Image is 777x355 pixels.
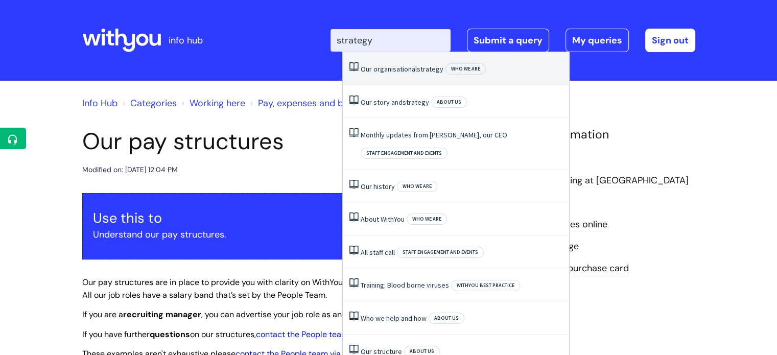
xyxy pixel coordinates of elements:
[120,95,177,111] li: Solution home
[431,97,467,108] span: About Us
[190,97,245,109] a: Working here
[361,64,443,74] a: Our organisationalstrategy
[130,97,177,109] a: Categories
[361,130,507,139] a: Monthly updates from [PERSON_NAME], our CEO
[150,329,190,340] strong: questions
[331,29,695,52] div: | -
[397,181,437,192] span: Who we are
[403,98,429,107] span: strategy
[82,277,485,300] span: Our pay structures are in place to provide you with clarity on WithYou salaries, allowances and c...
[331,29,451,52] input: Search
[407,214,447,225] span: Who we are
[467,29,549,52] a: Submit a query
[361,148,448,159] span: Staff engagement and events
[445,63,486,75] span: Who we are
[361,248,395,257] a: All staff call
[93,210,475,226] h3: Use this to
[169,32,203,49] p: info hub
[93,226,475,243] p: Understand our pay structures.
[82,97,117,109] a: Info Hub
[256,329,413,340] a: contact the People team via the Helpdesk
[82,309,485,320] span: If you are a , you can advertise your job role as any salary within the assigned pay band.
[501,128,695,142] h4: Related Information
[258,97,372,109] a: Pay, expenses and benefits
[417,64,443,74] span: strategy
[361,215,405,224] a: About WithYou
[501,174,689,187] a: Benefits of working at [GEOGRAPHIC_DATA]
[361,98,429,107] a: Our story andstrategy
[248,95,372,111] li: Pay, expenses and benefits
[361,280,449,290] a: Training: Blood borne viruses
[179,95,245,111] li: Working here
[361,182,395,191] a: Our history
[429,313,464,324] span: About Us
[123,309,201,320] strong: recruiting manager
[566,29,629,52] a: My queries
[82,329,414,340] span: If you have further on our structures, .
[361,314,427,323] a: Who we help and how
[397,247,484,258] span: Staff engagement and events
[451,280,520,291] span: WithYou best practice
[82,163,178,176] div: Modified on: [DATE] 12:04 PM
[82,128,486,155] h1: Our pay structures
[645,29,695,52] a: Sign out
